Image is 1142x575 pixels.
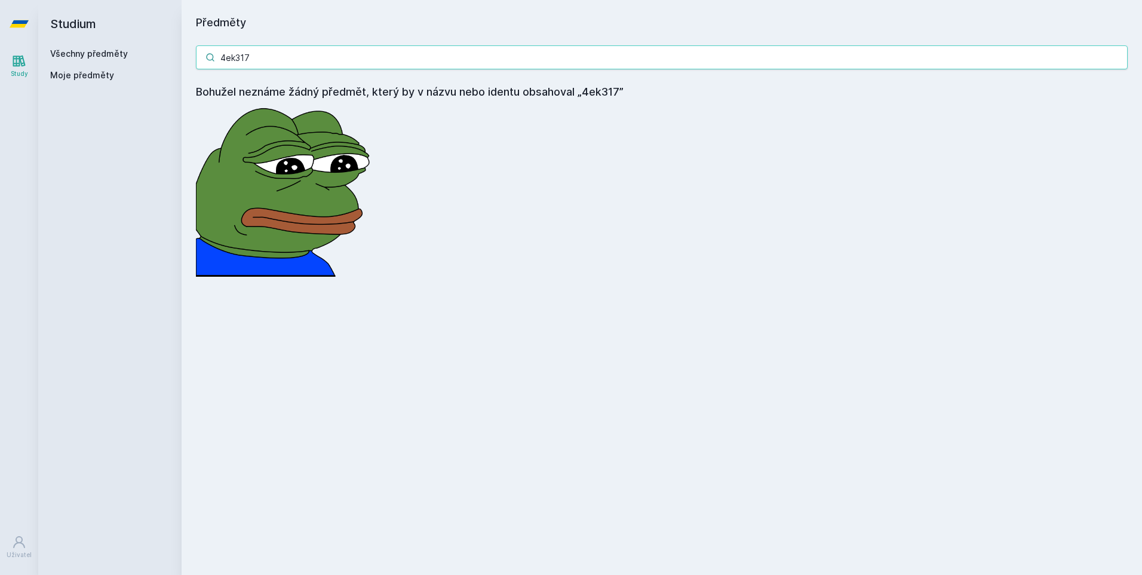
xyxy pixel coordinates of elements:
[2,48,36,84] a: Study
[196,84,1128,100] h4: Bohužel neznáme žádný předmět, který by v názvu nebo identu obsahoval „4ek317”
[50,69,114,81] span: Moje předměty
[2,529,36,565] a: Uživatel
[196,14,1128,31] h1: Předměty
[196,100,375,277] img: error_picture.png
[11,69,28,78] div: Study
[196,45,1128,69] input: Název nebo ident předmětu…
[50,48,128,59] a: Všechny předměty
[7,550,32,559] div: Uživatel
